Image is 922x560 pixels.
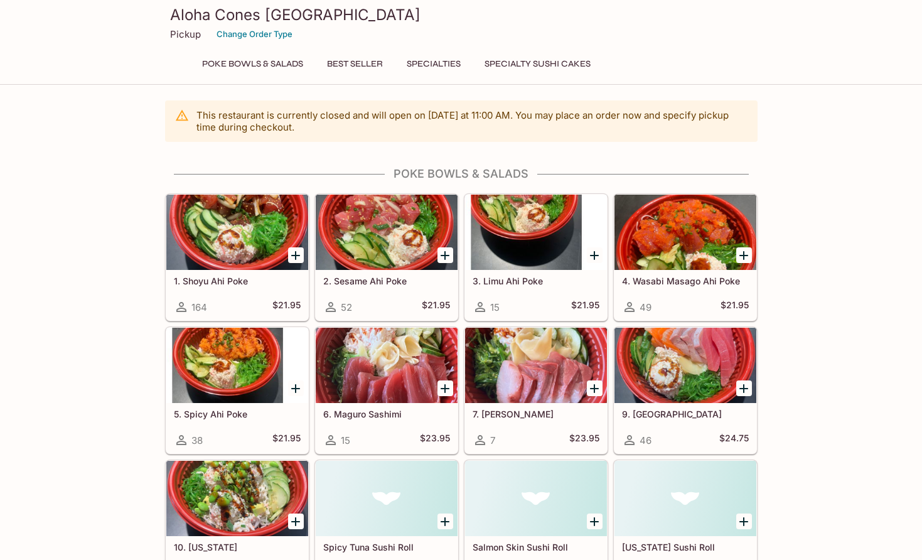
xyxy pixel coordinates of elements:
div: 5. Spicy Ahi Poke [166,328,308,403]
div: 7. Hamachi Sashimi [465,328,607,403]
h5: $24.75 [719,433,749,448]
button: Add 5. Spicy Ahi Poke [288,380,304,396]
button: Poke Bowls & Salads [195,55,310,73]
button: Add Spicy Tuna Sushi Roll [437,514,453,529]
button: Specialties [400,55,468,73]
h5: 3. Limu Ahi Poke [473,276,599,286]
h5: $23.95 [569,433,599,448]
a: 5. Spicy Ahi Poke38$21.95 [166,327,309,454]
h5: 4. Wasabi Masago Ahi Poke [622,276,749,286]
a: 3. Limu Ahi Poke15$21.95 [464,194,608,321]
h5: 2. Sesame Ahi Poke [323,276,450,286]
h5: $23.95 [420,433,450,448]
button: Specialty Sushi Cakes [478,55,598,73]
span: 46 [640,434,651,446]
h5: 5. Spicy Ahi Poke [174,409,301,419]
h5: $21.95 [272,299,301,315]
div: California Sushi Roll [614,461,756,536]
button: Best Seller [320,55,390,73]
a: 2. Sesame Ahi Poke52$21.95 [315,194,458,321]
h5: 1. Shoyu Ahi Poke [174,276,301,286]
p: Pickup [170,28,201,40]
button: Add 2. Sesame Ahi Poke [437,247,453,263]
h3: Aloha Cones [GEOGRAPHIC_DATA] [170,5,753,24]
h5: 9. [GEOGRAPHIC_DATA] [622,409,749,419]
a: 4. Wasabi Masago Ahi Poke49$21.95 [614,194,757,321]
h5: [US_STATE] Sushi Roll [622,542,749,552]
div: 3. Limu Ahi Poke [465,195,607,270]
h5: $21.95 [571,299,599,315]
div: Spicy Tuna Sushi Roll [316,461,458,536]
div: 1. Shoyu Ahi Poke [166,195,308,270]
button: Add 7. Hamachi Sashimi [587,380,603,396]
span: 38 [191,434,203,446]
a: 7. [PERSON_NAME]7$23.95 [464,327,608,454]
div: 4. Wasabi Masago Ahi Poke [614,195,756,270]
button: Add Salmon Skin Sushi Roll [587,514,603,529]
button: Add 9. Charashi [736,380,752,396]
button: Add California Sushi Roll [736,514,752,529]
h5: $21.95 [272,433,301,448]
span: 164 [191,301,207,313]
div: 2. Sesame Ahi Poke [316,195,458,270]
h5: 6. Maguro Sashimi [323,409,450,419]
span: 7 [490,434,495,446]
span: 15 [341,434,350,446]
button: Add 1. Shoyu Ahi Poke [288,247,304,263]
h5: $21.95 [422,299,450,315]
span: 49 [640,301,651,313]
div: Salmon Skin Sushi Roll [465,461,607,536]
h5: Salmon Skin Sushi Roll [473,542,599,552]
button: Add 3. Limu Ahi Poke [587,247,603,263]
a: 6. Maguro Sashimi15$23.95 [315,327,458,454]
button: Add 4. Wasabi Masago Ahi Poke [736,247,752,263]
p: This restaurant is currently closed and will open on [DATE] at 11:00 AM . You may place an order ... [196,109,748,133]
button: Add 10. California [288,514,304,529]
a: 1. Shoyu Ahi Poke164$21.95 [166,194,309,321]
span: 15 [490,301,500,313]
a: 9. [GEOGRAPHIC_DATA]46$24.75 [614,327,757,454]
div: 9. Charashi [614,328,756,403]
button: Add 6. Maguro Sashimi [437,380,453,396]
h5: 7. [PERSON_NAME] [473,409,599,419]
button: Change Order Type [211,24,298,44]
h5: $21.95 [721,299,749,315]
h5: 10. [US_STATE] [174,542,301,552]
div: 6. Maguro Sashimi [316,328,458,403]
div: 10. California [166,461,308,536]
h5: Spicy Tuna Sushi Roll [323,542,450,552]
span: 52 [341,301,352,313]
h4: Poke Bowls & Salads [165,167,758,181]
